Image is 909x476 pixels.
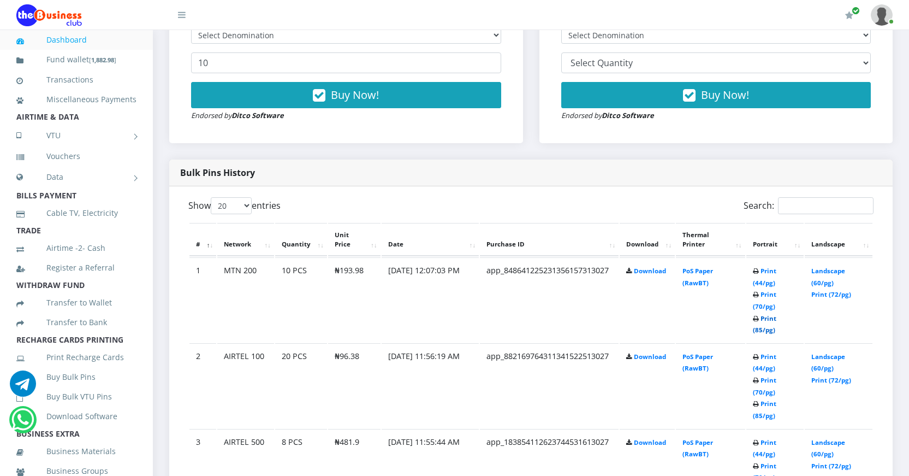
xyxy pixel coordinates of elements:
td: [DATE] 11:56:19 AM [382,343,479,428]
td: AIRTEL 100 [217,343,274,428]
td: 2 [189,343,216,428]
th: Purchase ID: activate to sort column ascending [480,223,619,257]
a: Airtime -2- Cash [16,236,136,261]
span: Renew/Upgrade Subscription [852,7,860,15]
td: app_848641225231356157313027 [480,257,619,342]
th: Unit Price: activate to sort column ascending [328,223,381,257]
small: Endorsed by [561,110,654,120]
strong: Ditco Software [231,110,284,120]
img: Logo [16,4,82,26]
a: Register a Referral [16,255,136,280]
strong: Bulk Pins History [180,167,255,179]
a: Print (85/pg) [753,399,776,420]
a: Print (44/pg) [753,267,776,287]
th: Thermal Printer: activate to sort column ascending [676,223,745,257]
a: Miscellaneous Payments [16,87,136,112]
a: Fund wallet[1,882.98] [16,47,136,73]
label: Show entries [188,197,281,214]
td: 1 [189,257,216,342]
a: Transactions [16,67,136,92]
label: Search: [744,197,874,214]
td: 20 PCS [275,343,327,428]
a: Landscape (60/pg) [811,267,845,287]
a: Chat for support [10,379,36,397]
th: Date: activate to sort column ascending [382,223,479,257]
a: Print (44/pg) [753,352,776,373]
a: Print (72/pg) [811,290,851,298]
td: ₦193.98 [328,257,381,342]
a: Download [634,438,666,446]
a: Print (72/pg) [811,462,851,470]
small: Endorsed by [191,110,284,120]
td: ₦96.38 [328,343,381,428]
th: Download: activate to sort column ascending [620,223,675,257]
a: Buy Bulk VTU Pins [16,384,136,409]
a: Print (72/pg) [811,376,851,384]
a: Chat for support [11,415,34,433]
button: Buy Now! [561,82,871,108]
a: Business Materials [16,439,136,464]
a: VTU [16,122,136,149]
td: app_882169764311341522513027 [480,343,619,428]
input: Search: [778,197,874,214]
span: Buy Now! [331,87,379,102]
a: Data [16,163,136,191]
strong: Ditco Software [602,110,654,120]
a: Print (70/pg) [753,376,776,396]
td: MTN 200 [217,257,274,342]
a: Cable TV, Electricity [16,201,136,226]
a: Vouchers [16,144,136,169]
i: Renew/Upgrade Subscription [845,11,853,20]
th: Portrait: activate to sort column ascending [746,223,804,257]
a: Print (44/pg) [753,438,776,459]
td: [DATE] 12:07:03 PM [382,257,479,342]
small: [ ] [89,56,116,64]
a: Download Software [16,404,136,429]
a: Landscape (60/pg) [811,352,845,373]
input: Enter Quantity [191,52,501,73]
a: PoS Paper (RawBT) [682,352,713,373]
a: Download [634,352,666,361]
th: #: activate to sort column descending [189,223,216,257]
th: Network: activate to sort column ascending [217,223,274,257]
a: Landscape (60/pg) [811,438,845,459]
td: 10 PCS [275,257,327,342]
b: 1,882.98 [91,56,114,64]
a: Transfer to Bank [16,310,136,335]
a: Transfer to Wallet [16,290,136,315]
a: Print (70/pg) [753,290,776,310]
a: Print Recharge Cards [16,345,136,370]
button: Buy Now! [191,82,501,108]
a: Buy Bulk Pins [16,365,136,390]
span: Buy Now! [701,87,749,102]
a: Download [634,267,666,275]
th: Quantity: activate to sort column ascending [275,223,327,257]
img: User [871,4,893,26]
th: Landscape: activate to sort column ascending [805,223,872,257]
a: PoS Paper (RawBT) [682,438,713,459]
a: PoS Paper (RawBT) [682,267,713,287]
a: Print (85/pg) [753,314,776,334]
select: Showentries [211,197,252,214]
a: Dashboard [16,27,136,52]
